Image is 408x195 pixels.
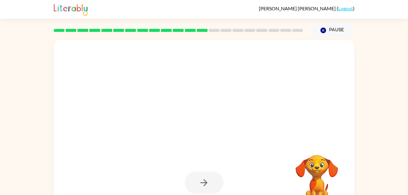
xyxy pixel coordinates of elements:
[338,5,353,11] a: Logout
[259,5,337,11] span: [PERSON_NAME] [PERSON_NAME]
[310,23,355,37] button: Pause
[54,2,87,16] img: Literably
[259,5,355,11] div: ( )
